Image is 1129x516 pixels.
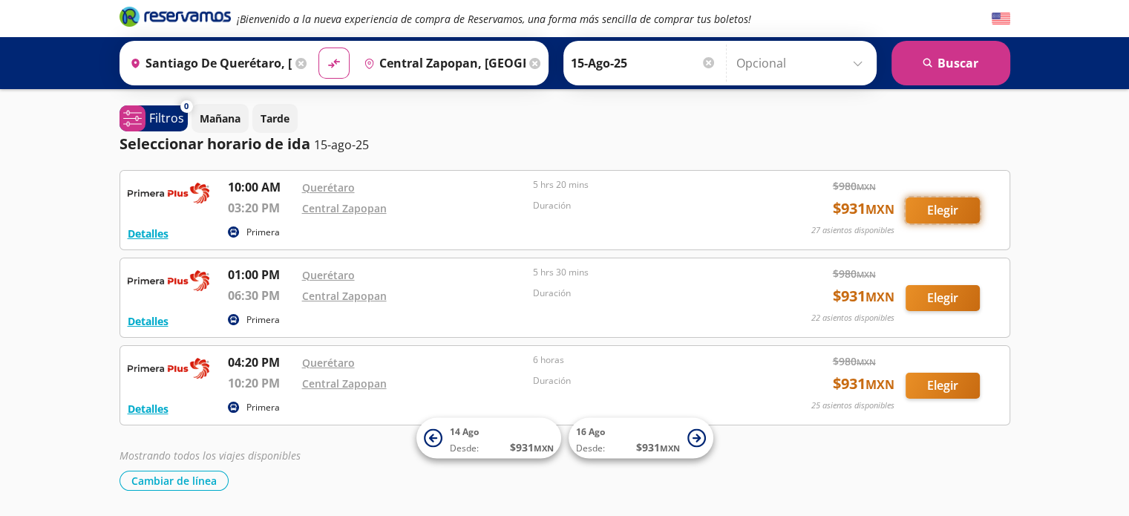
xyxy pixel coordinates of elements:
button: Buscar [891,41,1010,85]
button: English [992,10,1010,28]
p: 15-ago-25 [314,136,369,154]
i: Brand Logo [120,5,231,27]
a: Central Zapopan [302,376,387,391]
span: $ 931 [833,285,894,307]
p: Primera [246,226,280,239]
span: $ 931 [833,197,894,220]
span: $ 980 [833,178,876,194]
p: Filtros [149,109,184,127]
p: 06:30 PM [228,287,295,304]
a: Querétaro [302,356,355,370]
button: 0Filtros [120,105,188,131]
button: Detalles [128,313,168,329]
em: ¡Bienvenido a la nueva experiencia de compra de Reservamos, una forma más sencilla de comprar tus... [237,12,751,26]
span: $ 980 [833,353,876,369]
input: Buscar Origen [124,45,292,82]
em: Mostrando todos los viajes disponibles [120,448,301,463]
span: Desde: [576,442,605,455]
p: 6 horas [533,353,757,367]
small: MXN [857,269,876,280]
span: 16 Ago [576,425,605,438]
input: Opcional [736,45,869,82]
small: MXN [857,356,876,368]
p: 03:20 PM [228,199,295,217]
span: $ 980 [833,266,876,281]
small: MXN [865,289,894,305]
p: 04:20 PM [228,353,295,371]
p: 25 asientos disponibles [811,399,894,412]
small: MXN [660,442,680,454]
span: $ 931 [833,373,894,395]
p: Primera [246,313,280,327]
p: Primera [246,401,280,414]
button: Tarde [252,104,298,133]
p: 10:20 PM [228,374,295,392]
p: 01:00 PM [228,266,295,284]
span: $ 931 [636,440,680,455]
button: 16 AgoDesde:$931MXN [569,418,713,459]
img: RESERVAMOS [128,266,209,295]
button: Mañana [192,104,249,133]
button: Detalles [128,226,168,241]
span: $ 931 [510,440,554,455]
p: Duración [533,199,757,212]
p: 5 hrs 20 mins [533,178,757,192]
p: 22 asientos disponibles [811,312,894,324]
span: Desde: [450,442,479,455]
p: 27 asientos disponibles [811,224,894,237]
small: MXN [865,201,894,218]
p: Tarde [261,111,289,126]
button: Elegir [906,373,980,399]
button: Elegir [906,285,980,311]
small: MXN [534,442,554,454]
small: MXN [857,181,876,192]
small: MXN [865,376,894,393]
img: RESERVAMOS [128,178,209,208]
input: Elegir Fecha [571,45,716,82]
button: Elegir [906,197,980,223]
span: 14 Ago [450,425,479,438]
button: Cambiar de línea [120,471,229,491]
button: 14 AgoDesde:$931MXN [416,418,561,459]
p: 5 hrs 30 mins [533,266,757,279]
a: Brand Logo [120,5,231,32]
button: Detalles [128,401,168,417]
span: 0 [184,100,189,113]
a: Querétaro [302,268,355,282]
a: Central Zapopan [302,201,387,215]
p: Duración [533,287,757,300]
p: Seleccionar horario de ida [120,133,310,155]
p: 10:00 AM [228,178,295,196]
input: Buscar Destino [358,45,526,82]
p: Mañana [200,111,240,126]
p: Duración [533,374,757,388]
a: Central Zapopan [302,289,387,303]
a: Querétaro [302,180,355,195]
img: RESERVAMOS [128,353,209,383]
